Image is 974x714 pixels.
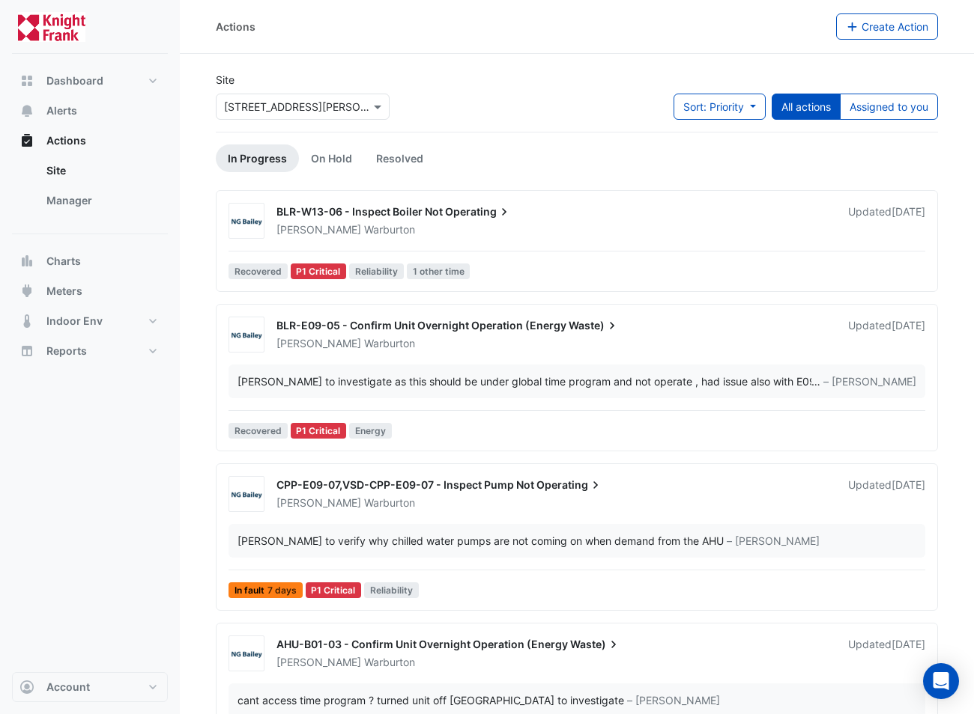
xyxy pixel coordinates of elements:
span: Reports [46,344,87,358]
button: Account [12,672,168,702]
button: Sort: Priority [674,94,766,120]
div: P1 Critical [291,263,347,279]
a: Resolved [364,144,435,172]
span: Warburton [364,222,415,237]
button: Indoor Env [12,306,168,336]
a: Site [34,156,168,186]
app-icon: Dashboard [19,73,34,88]
button: Create Action [836,13,939,40]
div: … [238,373,916,389]
img: NG Bailey [229,328,264,343]
span: Warburton [364,655,415,670]
app-icon: Charts [19,254,34,269]
span: [PERSON_NAME] [276,223,361,236]
span: BLR-W13-06 - Inspect Boiler Not [276,205,443,218]
span: BLR-E09-05 - Confirm Unit Overnight Operation (Energy [276,319,566,332]
span: Energy [349,423,392,439]
span: [PERSON_NAME] [276,496,361,509]
span: – [PERSON_NAME] [823,373,916,389]
span: Indoor Env [46,314,103,329]
span: Waste) [569,318,620,333]
span: Wed 10-Sep-2025 10:36 BST [892,478,925,491]
span: Operating [445,204,512,219]
span: Account [46,680,90,695]
button: Dashboard [12,66,168,96]
app-icon: Alerts [19,103,34,118]
span: Create Action [862,20,928,33]
label: Site [216,72,235,88]
span: Reliability [364,582,419,598]
span: Recovered [229,263,288,279]
span: AHU-B01-03 - Confirm Unit Overnight Operation (Energy [276,638,568,650]
span: 7 days [267,586,297,595]
img: Company Logo [18,12,85,42]
span: – [PERSON_NAME] [727,533,820,549]
span: Recovered [229,423,288,439]
div: Updated [848,318,925,351]
app-icon: Reports [19,344,34,358]
span: Fri 12-Sep-2025 08:33 BST [892,319,925,332]
span: Reliability [349,263,404,279]
div: Actions [216,19,255,34]
div: Actions [12,156,168,222]
span: Operating [536,477,603,492]
button: Reports [12,336,168,366]
span: Fri 12-Sep-2025 09:26 BST [892,638,925,650]
div: cant access time program ? turned unit off [GEOGRAPHIC_DATA] to investigate [238,692,624,708]
img: NG Bailey [229,647,264,662]
div: P1 Critical [306,582,362,598]
div: Updated [848,204,925,237]
span: Warburton [364,495,415,510]
span: Charts [46,254,81,269]
div: Updated [848,477,925,510]
button: Assigned to you [840,94,938,120]
app-icon: Actions [19,133,34,148]
img: NG Bailey [229,487,264,502]
span: Alerts [46,103,77,118]
button: Actions [12,126,168,156]
span: – [PERSON_NAME] [627,692,720,708]
span: Fri 12-Sep-2025 09:31 BST [892,205,925,218]
span: CPP-E09-07,VSD-CPP-E09-07 - Inspect Pump Not [276,478,534,491]
app-icon: Indoor Env [19,314,34,329]
span: [PERSON_NAME] [276,337,361,350]
button: Charts [12,246,168,276]
span: Meters [46,284,82,299]
span: Waste) [570,637,621,652]
div: [PERSON_NAME] to investigate as this should be under global time program and not operate , had is... [238,373,811,389]
div: P1 Critical [291,423,347,439]
span: In fault [229,582,303,598]
a: Manager [34,186,168,216]
span: Dashboard [46,73,103,88]
a: In Progress [216,144,299,172]
a: On Hold [299,144,364,172]
app-icon: Meters [19,284,34,299]
span: Actions [46,133,86,148]
div: Open Intercom Messenger [923,663,959,699]
span: Sort: Priority [683,100,744,113]
img: NG Bailey [229,214,264,229]
div: [PERSON_NAME] to verify why chilled water pumps are not coming on when demand from the AHU [238,533,724,549]
span: [PERSON_NAME] [276,656,361,668]
span: Warburton [364,336,415,351]
button: All actions [772,94,841,120]
button: Alerts [12,96,168,126]
button: Meters [12,276,168,306]
div: Updated [848,637,925,670]
span: 1 other time [407,263,471,279]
